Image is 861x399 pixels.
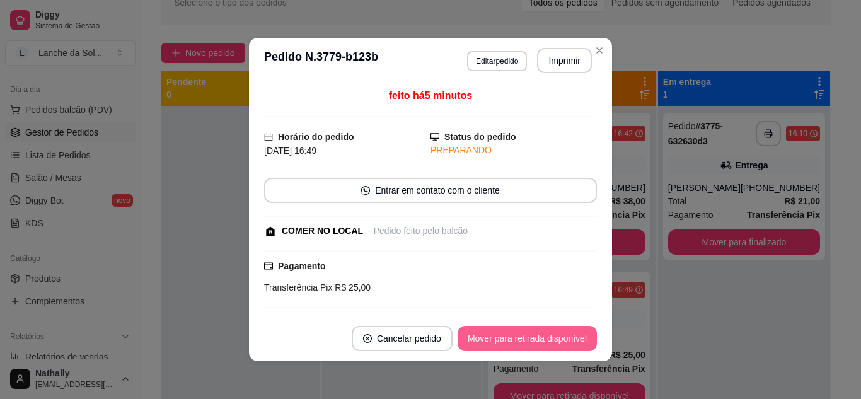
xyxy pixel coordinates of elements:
[444,132,516,142] strong: Status do pedido
[430,144,597,157] div: PREPARANDO
[589,40,610,61] button: Close
[264,282,332,292] span: Transferência Pix
[264,262,273,270] span: credit-card
[368,224,468,238] div: - Pedido feito pelo balcão
[363,334,372,343] span: close-circle
[389,90,472,101] span: feito há 5 minutos
[264,146,316,156] span: [DATE] 16:49
[264,48,378,73] h3: Pedido N. 3779-b123b
[537,48,592,73] button: Imprimir
[278,132,354,142] strong: Horário do pedido
[458,326,597,351] button: Mover para retirada disponível
[361,186,370,195] span: whats-app
[430,132,439,141] span: desktop
[278,261,325,271] strong: Pagamento
[352,326,453,351] button: close-circleCancelar pedido
[467,51,527,71] button: Editarpedido
[264,132,273,141] span: calendar
[332,282,371,292] span: R$ 25,00
[264,178,597,203] button: whats-appEntrar em contato com o cliente
[282,224,363,238] div: COMER NO LOCAL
